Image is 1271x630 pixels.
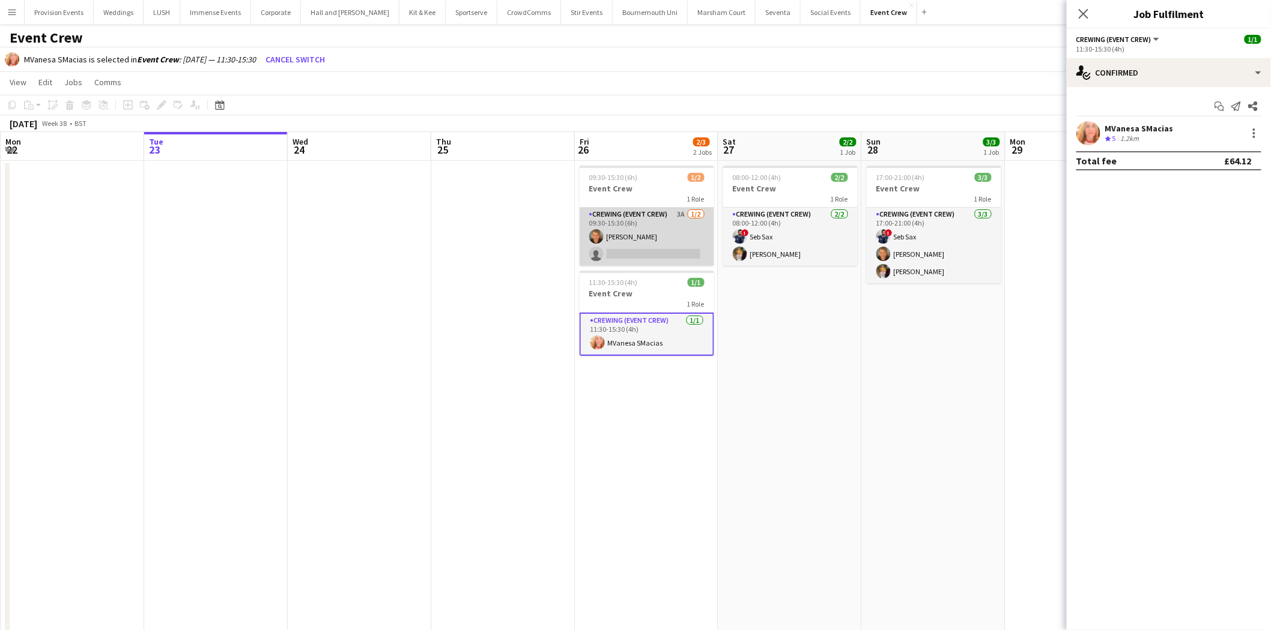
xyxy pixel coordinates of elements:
[688,278,705,287] span: 1/1
[1076,155,1117,167] div: Total fee
[687,299,705,308] span: 1 Role
[865,143,881,157] span: 28
[693,137,710,146] span: 2/3
[64,77,82,88] span: Jobs
[1225,155,1252,167] div: £64.12
[1067,6,1271,22] h3: Job Fulfilment
[10,77,26,88] span: View
[723,166,858,266] app-job-card: 08:00-12:00 (4h)2/2Event Crew1 RoleCrewing (Event Crew)2/208:00-12:00 (4h)!Seb Sax[PERSON_NAME]
[801,1,861,24] button: Social Events
[10,118,37,130] div: [DATE]
[497,1,561,24] button: CrowdComms
[251,1,301,24] button: Corporate
[756,1,801,24] button: Seventa
[831,173,848,182] span: 2/2
[5,136,21,147] span: Mon
[742,229,749,236] span: !
[733,173,781,182] span: 08:00-12:00 (4h)
[291,143,308,157] span: 24
[580,136,589,147] span: Fri
[984,148,1000,157] div: 1 Job
[137,54,256,65] i: : [DATE] — 11:30-15:30
[1076,35,1151,44] span: Crewing (Event Crew)
[975,173,992,182] span: 3/3
[580,313,714,356] app-card-role: Crewing (Event Crew)1/111:30-15:30 (4h)MVanesa SMacias
[261,50,330,69] button: Cancel switch
[137,54,179,65] b: Event Crew
[5,74,31,90] a: View
[1009,143,1026,157] span: 29
[983,137,1000,146] span: 3/3
[147,143,163,157] span: 23
[59,74,87,90] a: Jobs
[293,136,308,147] span: Wed
[580,288,714,299] h3: Event Crew
[589,173,638,182] span: 09:30-15:30 (6h)
[34,74,57,90] a: Edit
[688,173,705,182] span: 1/2
[180,1,251,24] button: Immense Events
[723,208,858,266] app-card-role: Crewing (Event Crew)2/208:00-12:00 (4h)!Seb Sax[PERSON_NAME]
[446,1,497,24] button: Sportserve
[1105,123,1174,134] div: MVanesa SMacias
[867,208,1001,283] app-card-role: Crewing (Event Crew)3/317:00-21:00 (4h)!Seb Sax[PERSON_NAME][PERSON_NAME]
[831,194,848,203] span: 1 Role
[10,29,83,47] h1: Event Crew
[721,143,736,157] span: 27
[885,229,893,236] span: !
[867,136,881,147] span: Sun
[580,166,714,266] app-job-card: 09:30-15:30 (6h)1/2Event Crew1 RoleCrewing (Event Crew)3A1/209:30-15:30 (6h)[PERSON_NAME]
[301,1,399,24] button: Hall and [PERSON_NAME]
[89,74,126,90] a: Comms
[1076,44,1261,53] div: 11:30-15:30 (4h)
[687,194,705,203] span: 1 Role
[144,1,180,24] button: LUSH
[149,136,163,147] span: Tue
[840,148,856,157] div: 1 Job
[974,194,992,203] span: 1 Role
[1067,58,1271,87] div: Confirmed
[840,137,857,146] span: 2/2
[1118,134,1142,144] div: 1.2km
[1112,134,1116,143] span: 5
[578,143,589,157] span: 26
[867,183,1001,194] h3: Event Crew
[867,166,1001,283] app-job-card: 17:00-21:00 (4h)3/3Event Crew1 RoleCrewing (Event Crew)3/317:00-21:00 (4h)!Seb Sax[PERSON_NAME][P...
[723,136,736,147] span: Sat
[688,1,756,24] button: Marsham Court
[1076,35,1161,44] button: Crewing (Event Crew)
[613,1,688,24] button: Bournemouth Uni
[94,77,121,88] span: Comms
[561,1,613,24] button: Stir Events
[694,148,712,157] div: 2 Jobs
[24,54,256,65] div: MVanesa SMacias is selected in
[580,208,714,266] app-card-role: Crewing (Event Crew)3A1/209:30-15:30 (6h)[PERSON_NAME]
[861,1,917,24] button: Event Crew
[580,271,714,356] app-job-card: 11:30-15:30 (4h)1/1Event Crew1 RoleCrewing (Event Crew)1/111:30-15:30 (4h)MVanesa SMacias
[38,77,52,88] span: Edit
[40,119,70,128] span: Week 38
[74,119,86,128] div: BST
[723,183,858,194] h3: Event Crew
[4,143,21,157] span: 22
[589,278,638,287] span: 11:30-15:30 (4h)
[580,183,714,194] h3: Event Crew
[1245,35,1261,44] span: 1/1
[1010,136,1026,147] span: Mon
[876,173,925,182] span: 17:00-21:00 (4h)
[25,1,94,24] button: Provision Events
[436,136,451,147] span: Thu
[399,1,446,24] button: Kit & Kee
[434,143,451,157] span: 25
[94,1,144,24] button: Weddings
